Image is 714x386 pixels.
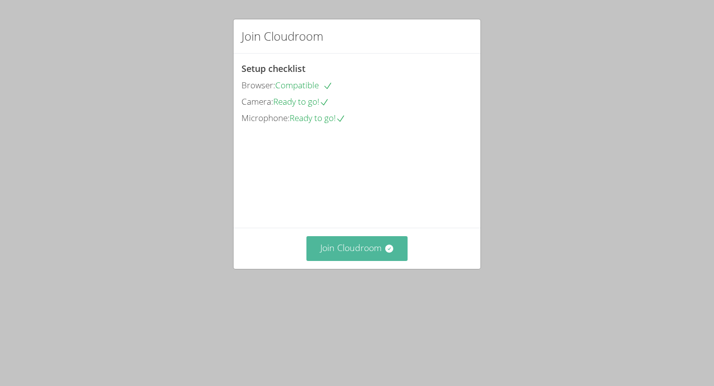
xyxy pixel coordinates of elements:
span: Setup checklist [241,63,305,74]
span: Microphone: [241,112,290,124]
h2: Join Cloudroom [241,27,323,45]
span: Browser: [241,79,275,91]
button: Join Cloudroom [306,236,408,260]
span: Compatible [275,79,333,91]
span: Camera: [241,96,273,107]
span: Ready to go! [290,112,346,124]
span: Ready to go! [273,96,329,107]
